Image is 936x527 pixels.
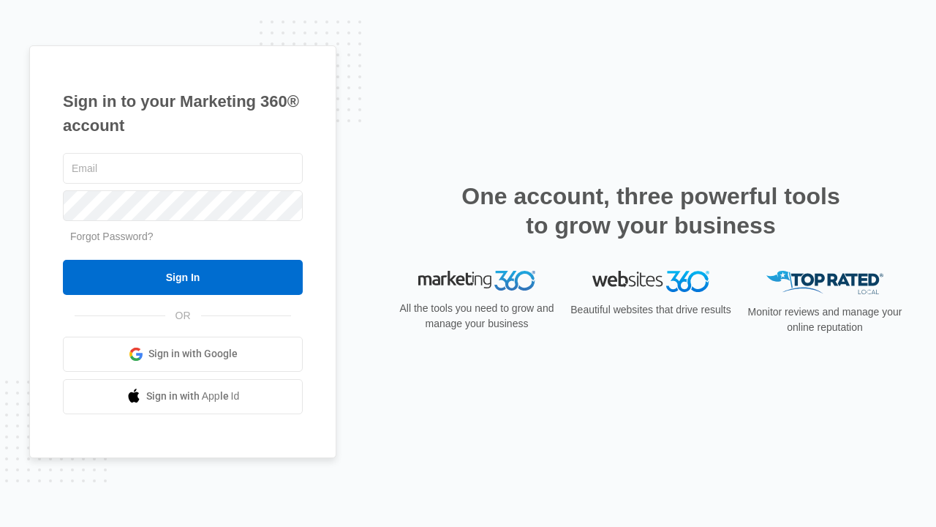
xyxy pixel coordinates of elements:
[146,389,240,404] span: Sign in with Apple Id
[165,308,201,324] span: OR
[70,231,154,242] a: Forgot Password?
[743,304,907,335] p: Monitor reviews and manage your online reputation
[457,182,845,240] h2: One account, three powerful tools to grow your business
[592,271,709,292] img: Websites 360
[63,153,303,184] input: Email
[395,301,559,332] p: All the tools you need to grow and manage your business
[569,302,733,318] p: Beautiful websites that drive results
[766,271,883,295] img: Top Rated Local
[148,346,238,362] span: Sign in with Google
[418,271,535,291] img: Marketing 360
[63,337,303,372] a: Sign in with Google
[63,260,303,295] input: Sign In
[63,379,303,414] a: Sign in with Apple Id
[63,89,303,138] h1: Sign in to your Marketing 360® account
